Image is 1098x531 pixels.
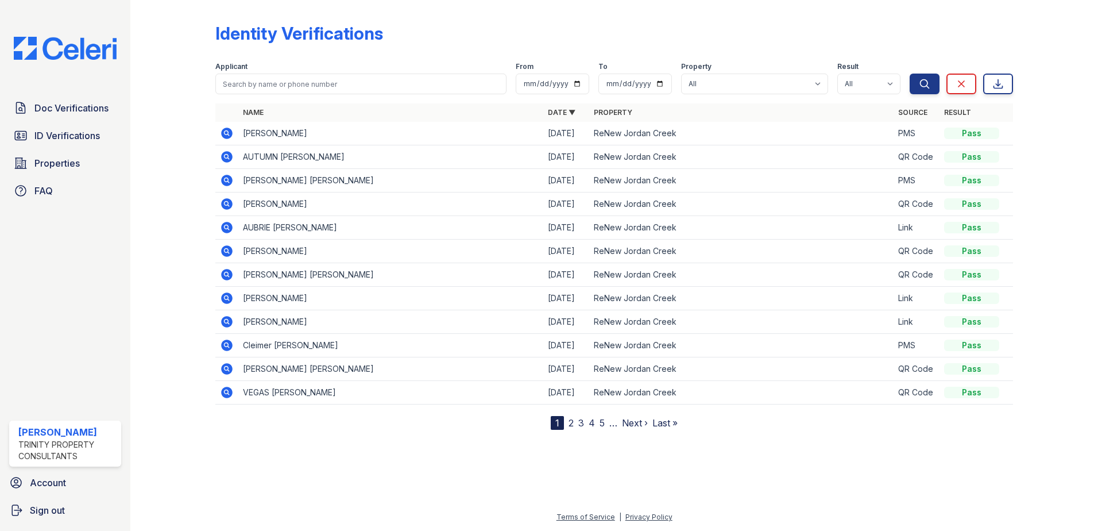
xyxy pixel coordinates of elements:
td: [DATE] [543,122,589,145]
input: Search by name or phone number [215,74,507,94]
td: [DATE] [543,193,589,216]
div: Identity Verifications [215,23,383,44]
div: Pass [944,340,999,351]
td: ReNew Jordan Creek [589,357,894,381]
div: [PERSON_NAME] [18,425,117,439]
td: ReNew Jordan Creek [589,310,894,334]
a: FAQ [9,179,121,202]
td: ReNew Jordan Creek [589,334,894,357]
a: Last » [652,417,678,429]
td: QR Code [894,357,940,381]
td: ReNew Jordan Creek [589,263,894,287]
td: Link [894,216,940,240]
a: Next › [622,417,648,429]
div: Pass [944,363,999,375]
td: Link [894,310,940,334]
span: ID Verifications [34,129,100,143]
span: FAQ [34,184,53,198]
td: [DATE] [543,381,589,405]
td: [PERSON_NAME] [238,310,543,334]
td: Link [894,287,940,310]
td: PMS [894,122,940,145]
td: [PERSON_NAME] [238,287,543,310]
td: QR Code [894,381,940,405]
label: Property [681,62,712,71]
div: Pass [944,245,999,257]
td: [DATE] [543,145,589,169]
a: Doc Verifications [9,97,121,120]
td: QR Code [894,240,940,263]
td: [PERSON_NAME] [238,122,543,145]
a: 5 [600,417,605,429]
td: ReNew Jordan Creek [589,169,894,193]
div: Pass [944,387,999,398]
img: CE_Logo_Blue-a8612792a0a2168367f1c8372b55b34899dd931a85d93a1a3d3e32e68fde9ad4.png [5,37,126,60]
label: To [598,62,608,71]
div: Pass [944,293,999,304]
td: Cleimer [PERSON_NAME] [238,334,543,357]
label: From [516,62,533,71]
td: VEGAS [PERSON_NAME] [238,381,543,405]
td: QR Code [894,193,940,216]
td: ReNew Jordan Creek [589,122,894,145]
td: ReNew Jordan Creek [589,216,894,240]
td: [PERSON_NAME] [PERSON_NAME] [238,169,543,193]
a: Account [5,471,126,494]
div: Pass [944,222,999,233]
td: [PERSON_NAME] [238,240,543,263]
a: Date ▼ [548,108,575,117]
td: [DATE] [543,263,589,287]
a: 3 [578,417,584,429]
td: [DATE] [543,310,589,334]
td: ReNew Jordan Creek [589,287,894,310]
td: AUBRIE [PERSON_NAME] [238,216,543,240]
div: Pass [944,198,999,210]
div: Trinity Property Consultants [18,439,117,462]
td: ReNew Jordan Creek [589,240,894,263]
a: Result [944,108,971,117]
td: QR Code [894,263,940,287]
span: Sign out [30,503,65,517]
label: Applicant [215,62,248,71]
td: [DATE] [543,240,589,263]
div: Pass [944,151,999,163]
span: Doc Verifications [34,101,109,115]
a: Terms of Service [556,513,615,521]
div: Pass [944,128,999,139]
td: [PERSON_NAME] [PERSON_NAME] [238,357,543,381]
label: Result [837,62,859,71]
td: [DATE] [543,169,589,193]
span: … [609,416,617,430]
td: [DATE] [543,334,589,357]
td: [PERSON_NAME] [PERSON_NAME] [238,263,543,287]
td: ReNew Jordan Creek [589,145,894,169]
a: Privacy Policy [625,513,672,521]
td: PMS [894,169,940,193]
td: ReNew Jordan Creek [589,381,894,405]
td: [DATE] [543,287,589,310]
td: AUTUMN [PERSON_NAME] [238,145,543,169]
div: Pass [944,175,999,186]
div: Pass [944,269,999,280]
span: Account [30,476,66,490]
td: [DATE] [543,216,589,240]
td: QR Code [894,145,940,169]
a: Source [898,108,927,117]
td: ReNew Jordan Creek [589,193,894,216]
span: Properties [34,156,80,170]
div: | [619,513,621,521]
div: Pass [944,316,999,328]
a: 2 [569,417,574,429]
div: 1 [551,416,564,430]
td: [DATE] [543,357,589,381]
a: Properties [9,152,121,175]
td: PMS [894,334,940,357]
a: Name [243,108,264,117]
a: Sign out [5,499,126,522]
a: ID Verifications [9,124,121,147]
a: 4 [589,417,595,429]
a: Property [594,108,632,117]
td: [PERSON_NAME] [238,193,543,216]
